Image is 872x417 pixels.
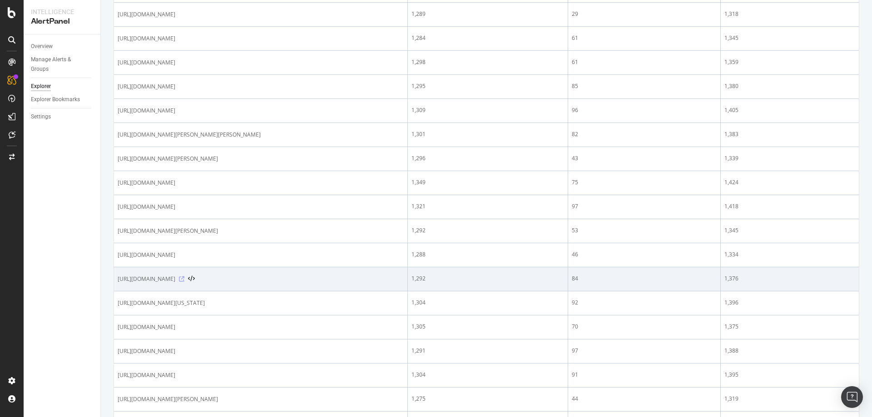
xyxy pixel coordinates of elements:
span: [URL][DOMAIN_NAME] [118,202,175,211]
div: 1,388 [724,347,855,355]
a: Visit Online Page [179,276,184,282]
div: 61 [572,34,717,42]
div: 84 [572,275,717,283]
div: 1,424 [724,178,855,186]
div: 1,359 [724,58,855,66]
div: 1,304 [411,299,564,307]
div: 46 [572,250,717,259]
span: [URL][DOMAIN_NAME] [118,323,175,332]
div: 1,349 [411,178,564,186]
div: 1,380 [724,82,855,90]
span: [URL][DOMAIN_NAME] [118,106,175,115]
span: [URL][DOMAIN_NAME] [118,347,175,356]
div: 1,345 [724,34,855,42]
span: [URL][DOMAIN_NAME] [118,10,175,19]
span: [URL][DOMAIN_NAME] [118,34,175,43]
div: 1,321 [411,202,564,211]
div: 96 [572,106,717,114]
div: 75 [572,178,717,186]
div: 1,345 [724,226,855,235]
button: View HTML Source [188,276,195,282]
div: 1,375 [724,323,855,331]
div: Open Intercom Messenger [841,386,863,408]
a: Manage Alerts & Groups [31,55,94,74]
span: [URL][DOMAIN_NAME] [118,82,175,91]
a: Explorer [31,82,94,91]
div: 70 [572,323,717,331]
div: Intelligence [31,7,93,16]
span: [URL][DOMAIN_NAME] [118,250,175,260]
span: [URL][DOMAIN_NAME][PERSON_NAME] [118,395,218,404]
div: 1,289 [411,10,564,18]
div: 61 [572,58,717,66]
div: 43 [572,154,717,162]
a: Settings [31,112,94,122]
div: 85 [572,82,717,90]
div: 1,376 [724,275,855,283]
div: 1,309 [411,106,564,114]
div: 53 [572,226,717,235]
div: 1,334 [724,250,855,259]
div: 1,275 [411,395,564,403]
div: 1,418 [724,202,855,211]
div: Manage Alerts & Groups [31,55,85,74]
span: [URL][DOMAIN_NAME][PERSON_NAME] [118,154,218,163]
div: 1,296 [411,154,564,162]
div: 92 [572,299,717,307]
div: 1,298 [411,58,564,66]
a: Explorer Bookmarks [31,95,94,104]
div: 1,319 [724,395,855,403]
div: 1,301 [411,130,564,138]
div: Settings [31,112,51,122]
div: 1,292 [411,226,564,235]
span: [URL][DOMAIN_NAME] [118,275,175,284]
div: 1,396 [724,299,855,307]
div: Overview [31,42,53,51]
div: 1,305 [411,323,564,331]
div: 1,292 [411,275,564,283]
div: 1,339 [724,154,855,162]
div: 82 [572,130,717,138]
div: 29 [572,10,717,18]
div: 97 [572,347,717,355]
div: 1,295 [411,82,564,90]
span: [URL][DOMAIN_NAME][PERSON_NAME] [118,226,218,235]
span: [URL][DOMAIN_NAME] [118,58,175,67]
a: Overview [31,42,94,51]
div: 1,395 [724,371,855,379]
div: 1,291 [411,347,564,355]
div: Explorer Bookmarks [31,95,80,104]
span: [URL][DOMAIN_NAME] [118,178,175,187]
div: 1,288 [411,250,564,259]
div: 1,318 [724,10,855,18]
span: [URL][DOMAIN_NAME] [118,371,175,380]
div: AlertPanel [31,16,93,27]
div: Explorer [31,82,51,91]
div: 44 [572,395,717,403]
div: 1,405 [724,106,855,114]
div: 1,304 [411,371,564,379]
div: 91 [572,371,717,379]
div: 97 [572,202,717,211]
div: 1,383 [724,130,855,138]
div: 1,284 [411,34,564,42]
span: [URL][DOMAIN_NAME][PERSON_NAME][PERSON_NAME] [118,130,261,139]
span: [URL][DOMAIN_NAME][US_STATE] [118,299,205,308]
